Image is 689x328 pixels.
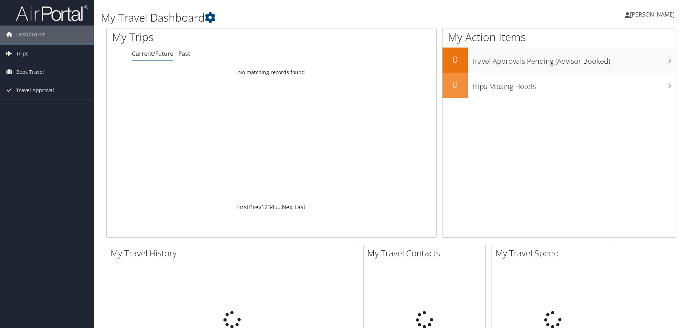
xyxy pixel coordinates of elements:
h3: Travel Approvals Pending (Advisor Booked) [471,53,676,66]
h2: My Travel Contacts [367,247,485,259]
a: 3 [268,203,271,211]
a: 0Trips Missing Hotels [443,73,676,98]
a: 1 [261,203,265,211]
span: … [277,203,282,211]
a: Past [178,50,190,58]
a: 5 [274,203,277,211]
a: 2 [265,203,268,211]
img: airportal-logo.png [16,5,88,22]
a: Last [294,203,306,211]
h1: My Trips [112,30,294,45]
h2: My Travel History [111,247,357,259]
a: Next [282,203,294,211]
span: Book Travel [16,63,44,81]
a: 4 [271,203,274,211]
a: [PERSON_NAME] [625,4,682,25]
h2: 0 [443,78,468,91]
span: Travel Approval [16,81,54,99]
span: Dashboards [16,26,45,44]
span: [PERSON_NAME] [630,10,675,18]
h2: My Travel Spend [495,247,614,259]
a: Current/Future [132,50,173,58]
a: Prev [249,203,261,211]
h1: My Action Items [443,30,676,45]
td: No matching records found [107,66,436,79]
h2: 0 [443,53,468,66]
span: Trips [16,45,28,63]
a: 0Travel Approvals Pending (Advisor Booked) [443,48,676,73]
h1: My Travel Dashboard [101,10,488,25]
a: First [237,203,249,211]
h3: Trips Missing Hotels [471,78,676,91]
